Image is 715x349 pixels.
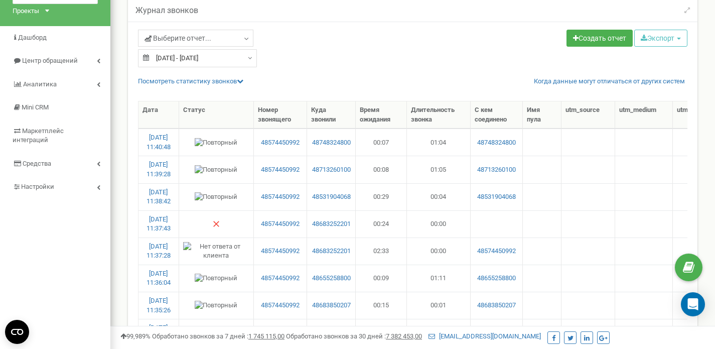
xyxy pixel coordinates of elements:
[22,57,78,64] span: Центр обращений
[356,238,407,265] td: 02:33
[5,320,29,344] button: Open CMP widget
[147,243,171,260] a: [DATE] 11:37:28
[356,129,407,156] td: 00:07
[22,103,49,111] span: Mini CRM
[258,192,303,202] a: 48574450992
[138,30,253,47] a: Выберите отчет...
[147,134,171,151] a: [DATE] 11:40:48
[248,332,284,340] u: 1 745 115,00
[138,101,179,129] th: Дата
[566,30,633,47] a: Создать отчет
[147,188,171,205] a: [DATE] 11:38:42
[195,301,237,310] img: Повторный
[407,210,471,238] td: 00:00
[475,192,519,202] a: 48531904068
[147,324,171,341] a: [DATE] 11:33:18
[23,160,51,167] span: Средства
[407,319,471,346] td: 01:45
[356,210,407,238] td: 00:24
[307,101,356,129] th: Куда звонили
[634,30,687,47] button: Экспорт
[311,219,351,229] a: 48683252201
[523,101,561,129] th: Имя пула
[21,183,54,190] span: Настройки
[407,238,471,265] td: 00:00
[311,301,351,310] a: 48683850207
[471,101,523,129] th: С кем соединено
[475,301,519,310] a: 48683850207
[475,274,519,283] a: 48655258800
[407,292,471,319] td: 00:01
[356,319,407,346] td: 00:07
[258,301,303,310] a: 48574450992
[195,192,237,202] img: Повторный
[147,270,171,287] a: [DATE] 11:36:04
[195,274,237,283] img: Повторный
[407,101,471,129] th: Длительность звонка
[356,265,407,292] td: 00:09
[258,138,303,148] a: 48574450992
[23,80,57,88] span: Аналитика
[681,292,705,316] div: Open Intercom Messenger
[475,247,519,256] a: 48574450992
[195,138,237,148] img: Повторный
[475,138,519,148] a: 48748324800
[311,165,351,175] a: 48713260100
[152,332,284,340] span: Обработано звонков за 7 дней :
[356,156,407,183] td: 00:08
[258,274,303,283] a: 48574450992
[407,265,471,292] td: 01:11
[18,34,47,41] span: Дашборд
[13,127,64,144] span: Маркетплейс интеграций
[258,219,303,229] a: 48574450992
[195,165,237,175] img: Повторный
[258,165,303,175] a: 48574450992
[311,192,351,202] a: 48531904068
[286,332,422,340] span: Обработано звонков за 30 дней :
[147,297,171,314] a: [DATE] 11:35:26
[356,183,407,210] td: 00:29
[183,242,249,261] img: Нет ответа от клиента
[147,215,171,232] a: [DATE] 11:37:43
[135,6,198,15] h5: Журнал звонков
[356,292,407,319] td: 00:15
[311,138,351,148] a: 48748324800
[311,274,351,283] a: 48655258800
[138,77,243,85] a: Посмотреть cтатистику звонков
[407,129,471,156] td: 01:04
[13,7,39,16] div: Проекты
[212,220,220,228] img: Нет ответа
[145,33,211,43] span: Выберите отчет...
[120,332,151,340] span: 99,989%
[254,101,307,129] th: Номер звонящего
[147,161,171,178] a: [DATE] 11:39:28
[407,156,471,183] td: 01:05
[475,165,519,175] a: 48713260100
[179,101,254,129] th: Статус
[615,101,673,129] th: utm_medium
[356,101,407,129] th: Время ожидания
[561,101,615,129] th: utm_source
[386,332,422,340] u: 7 382 453,00
[534,77,685,86] a: Когда данные могут отличаться от других систем
[258,247,303,256] a: 48574450992
[311,247,351,256] a: 48683252201
[428,332,541,340] a: [EMAIL_ADDRESS][DOMAIN_NAME]
[407,183,471,210] td: 00:04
